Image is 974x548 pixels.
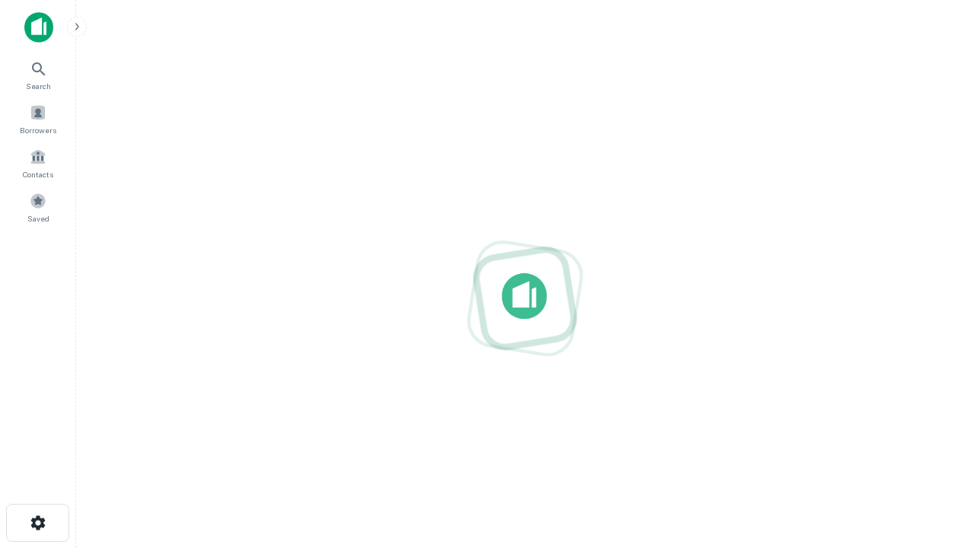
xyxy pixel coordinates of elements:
span: Search [26,80,51,92]
a: Contacts [5,142,72,183]
img: capitalize-icon.png [24,12,53,43]
span: Borrowers [20,124,56,136]
a: Search [5,54,72,95]
a: Saved [5,186,72,228]
span: Saved [27,212,49,225]
iframe: Chat Widget [898,378,974,451]
a: Borrowers [5,98,72,139]
span: Contacts [23,168,53,180]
